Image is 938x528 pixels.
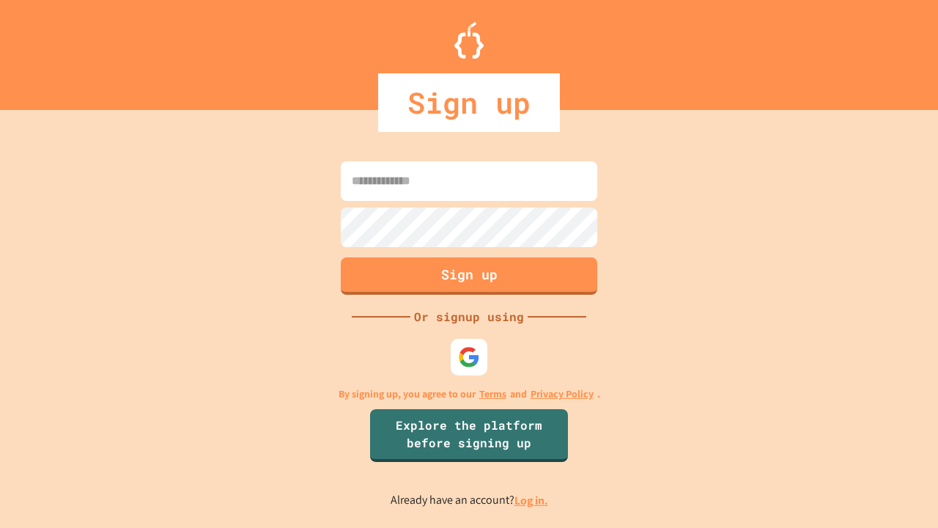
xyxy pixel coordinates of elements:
[339,386,600,402] p: By signing up, you agree to our and .
[514,493,548,508] a: Log in.
[378,73,560,132] div: Sign up
[370,409,568,462] a: Explore the platform before signing up
[531,386,594,402] a: Privacy Policy
[410,308,528,326] div: Or signup using
[391,491,548,510] p: Already have an account?
[454,22,484,59] img: Logo.svg
[341,257,597,295] button: Sign up
[479,386,506,402] a: Terms
[458,346,480,368] img: google-icon.svg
